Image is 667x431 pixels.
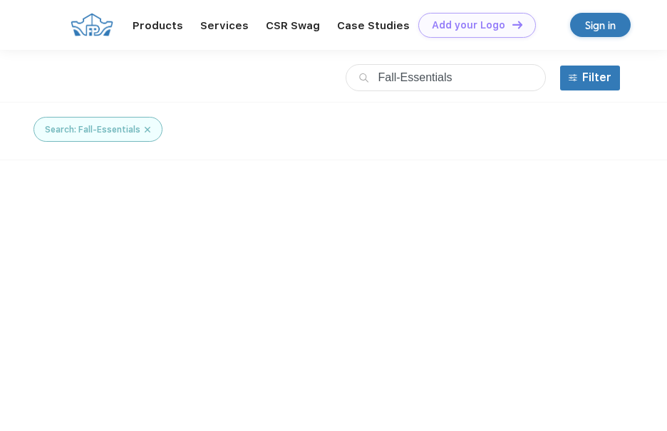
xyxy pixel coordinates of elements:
a: Products [133,19,183,32]
img: DT [512,21,522,28]
div: Sign in [585,17,616,33]
img: filter.svg [569,73,577,82]
div: Add your Logo [432,19,505,31]
a: Sign in [570,13,631,37]
img: FP-CROWN.png [71,13,113,36]
img: search.svg [359,73,368,83]
div: Filter [582,69,611,86]
div: Search: Fall-Essentials [45,123,140,136]
input: Search for products [346,64,546,91]
img: filter_cancel.svg [145,123,150,136]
